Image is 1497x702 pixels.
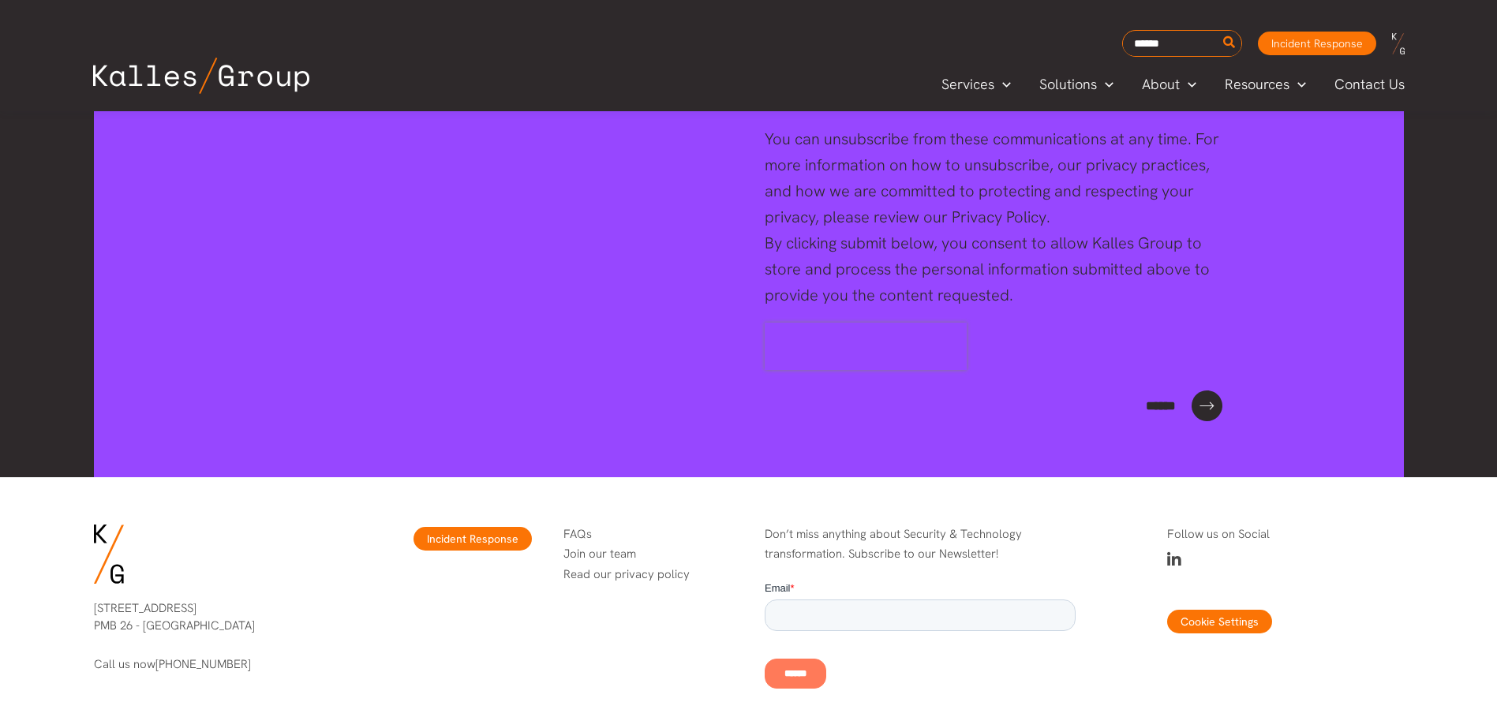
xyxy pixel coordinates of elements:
[1025,73,1128,96] a: SolutionsMenu Toggle
[765,126,1222,230] div: You can unsubscribe from these communications at any time. For more information on how to unsubsc...
[93,58,309,94] img: Kalles Group
[94,525,124,584] img: KG-Logo-Signature
[414,527,532,551] a: Incident Response
[1039,73,1097,96] span: Solutions
[765,230,1222,308] div: By clicking submit below, you consent to allow Kalles Group to store and process the personal inf...
[1211,73,1320,96] a: ResourcesMenu Toggle
[1128,73,1211,96] a: AboutMenu Toggle
[1289,73,1306,96] span: Menu Toggle
[1167,525,1404,545] p: Follow us on Social
[765,581,1076,702] iframe: Form 0
[927,73,1025,96] a: ServicesMenu Toggle
[563,566,690,582] a: Read our privacy policy
[155,656,251,672] a: [PHONE_NUMBER]
[563,526,592,542] a: FAQs
[1142,73,1180,96] span: About
[1334,73,1405,96] span: Contact Us
[1097,73,1113,96] span: Menu Toggle
[94,655,331,674] p: Call us now
[994,73,1011,96] span: Menu Toggle
[563,546,636,562] a: Join our team
[1258,32,1376,55] a: Incident Response
[1167,610,1272,633] button: Cookie Settings
[1220,31,1240,56] button: Search
[941,73,994,96] span: Services
[1320,73,1420,96] a: Contact Us
[1180,73,1196,96] span: Menu Toggle
[765,323,967,370] iframe: reCAPTCHA
[94,599,331,635] p: [STREET_ADDRESS] PMB 26 - [GEOGRAPHIC_DATA]
[765,525,1076,565] p: Don’t miss anything about Security & Technology transformation. Subscribe to our Newsletter!
[927,71,1420,97] nav: Primary Site Navigation
[1225,73,1289,96] span: Resources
